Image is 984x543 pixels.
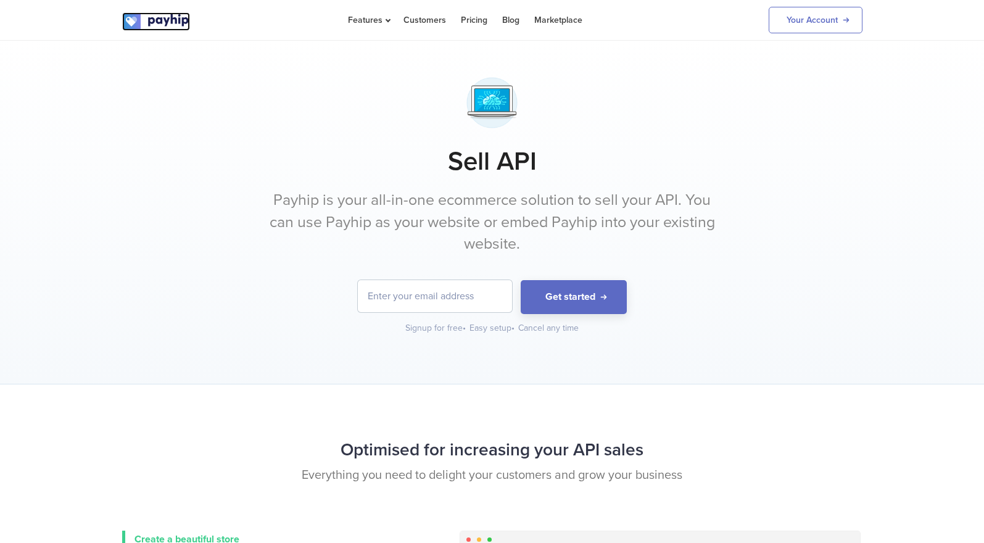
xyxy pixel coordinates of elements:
[122,12,190,31] img: logo.svg
[511,323,515,333] span: •
[122,146,862,177] h1: Sell API
[122,434,862,466] h2: Optimised for increasing your API sales
[769,7,862,33] a: Your Account
[358,280,512,312] input: Enter your email address
[518,322,579,334] div: Cancel any time
[521,280,627,314] button: Get started
[461,72,523,134] img: ai-circuit-1-1-is7pjtiiyo7lby3ivm8g2.png
[122,466,862,484] p: Everything you need to delight your customers and grow your business
[469,322,516,334] div: Easy setup
[261,189,724,255] p: Payhip is your all-in-one ecommerce solution to sell your API. You can use Payhip as your website...
[463,323,466,333] span: •
[405,322,467,334] div: Signup for free
[348,15,389,25] span: Features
